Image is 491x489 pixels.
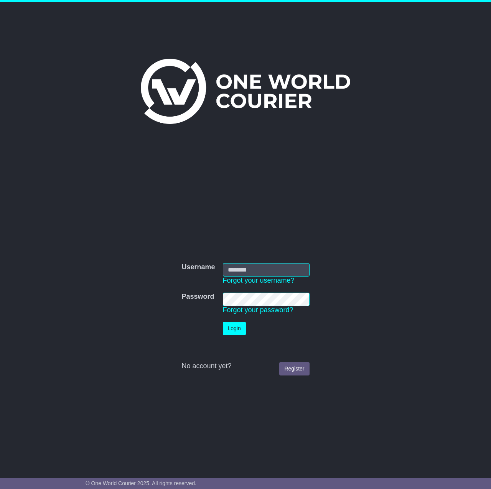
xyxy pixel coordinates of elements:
[223,306,293,314] a: Forgot your password?
[223,322,246,335] button: Login
[279,362,309,375] a: Register
[141,59,350,124] img: One World
[181,263,215,272] label: Username
[86,480,196,486] span: © One World Courier 2025. All rights reserved.
[181,293,214,301] label: Password
[223,277,295,284] a: Forgot your username?
[181,362,309,370] div: No account yet?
